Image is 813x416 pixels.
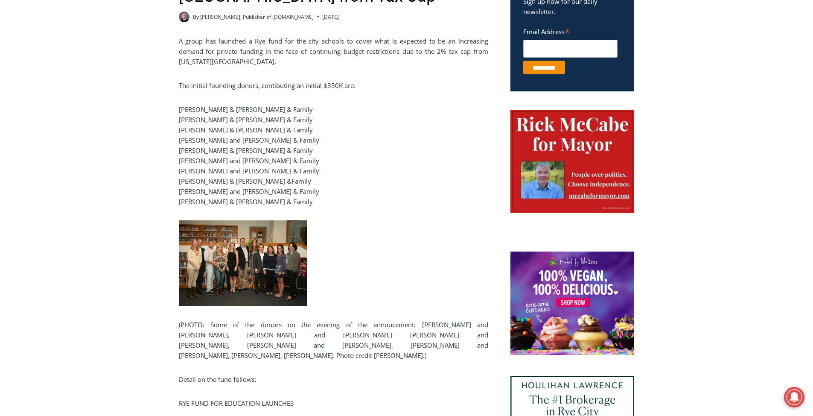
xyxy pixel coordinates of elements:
p: RYE FUND FOR EDUCATION LAUNCHES [179,398,488,408]
a: Author image [179,12,189,22]
p: A group has launched a Rye fund for the city schools to cover what is expected to be an increasin... [179,36,488,67]
time: [DATE] [322,13,339,21]
label: Email Address [523,23,618,38]
a: [PERSON_NAME], Publisher of [DOMAIN_NAME] [200,13,314,21]
a: Intern @ [DOMAIN_NAME] [205,83,414,106]
p: The initial founding donors, contibuting an initial $350K are: [179,80,488,91]
img: Rye fund education group [179,220,307,306]
span: By [193,13,199,21]
img: McCabe for Mayor [510,110,634,213]
img: Baked by Melissa [510,252,634,355]
span: Intern @ [DOMAIN_NAME] [223,85,396,104]
p: Detail on the fund follows: [179,374,488,384]
p: (PHOTO: Some of the donors on the evening of the annoucement: [PERSON_NAME] and [PERSON_NAME], [P... [179,319,488,360]
div: "[PERSON_NAME] and I covered the [DATE] Parade, which was a really eye opening experience as I ha... [216,0,403,83]
p: [PERSON_NAME] & [PERSON_NAME] & Family [PERSON_NAME] & [PERSON_NAME] & Family [PERSON_NAME] & [PE... [179,104,488,207]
